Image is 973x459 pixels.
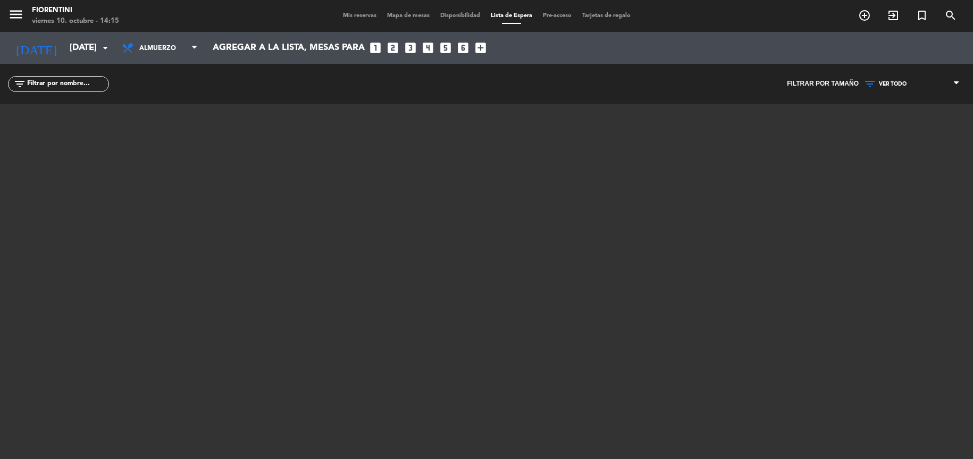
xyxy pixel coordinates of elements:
[404,41,417,55] i: looks_3
[368,41,382,55] i: looks_one
[8,6,24,22] i: menu
[8,6,24,26] button: menu
[538,13,577,19] span: Pre-acceso
[382,13,435,19] span: Mapa de mesas
[139,38,190,59] span: Almuerzo
[474,41,488,55] i: add_box
[787,79,859,89] span: Filtrar por tamaño
[213,43,365,53] span: Agregar a la lista, mesas para
[32,16,119,27] div: viernes 10. octubre - 14:15
[485,13,538,19] span: Lista de Espera
[944,9,957,22] i: search
[26,78,108,90] input: Filtrar por nombre...
[32,5,119,16] div: Fiorentini
[13,78,26,90] i: filter_list
[386,41,400,55] i: looks_two
[338,13,382,19] span: Mis reservas
[456,41,470,55] i: looks_6
[435,13,485,19] span: Disponibilidad
[439,41,452,55] i: looks_5
[421,41,435,55] i: looks_4
[916,9,928,22] i: turned_in_not
[879,81,907,87] span: VER TODO
[858,9,871,22] i: add_circle_outline
[99,41,112,54] i: arrow_drop_down
[887,9,900,22] i: exit_to_app
[577,13,636,19] span: Tarjetas de regalo
[8,36,64,60] i: [DATE]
